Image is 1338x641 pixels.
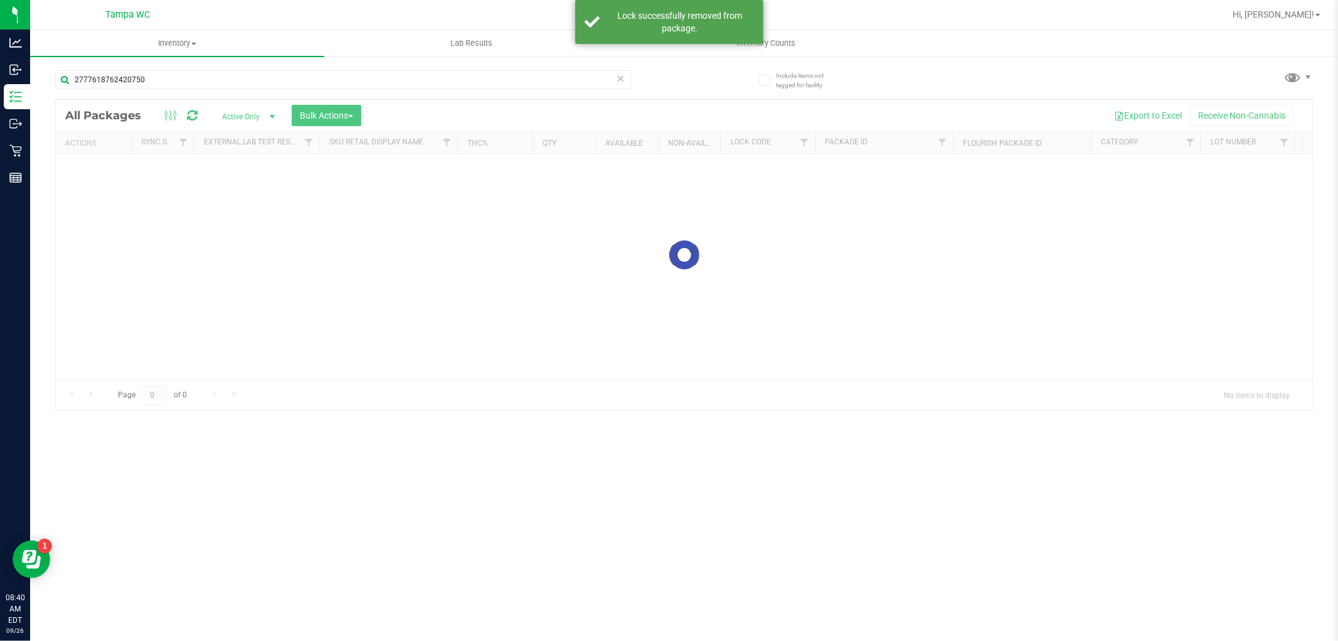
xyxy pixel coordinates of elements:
[37,539,52,554] iframe: Resource center unread badge
[619,30,913,57] a: Inventory Counts
[607,9,754,35] div: Lock successfully removed from package.
[13,541,50,578] iframe: Resource center
[9,144,22,157] inline-svg: Retail
[617,70,625,87] span: Clear
[9,63,22,76] inline-svg: Inbound
[30,30,324,57] a: Inventory
[776,71,839,90] span: Include items not tagged for facility
[9,90,22,103] inline-svg: Inventory
[1233,9,1314,19] span: Hi, [PERSON_NAME]!
[324,30,619,57] a: Lab Results
[719,38,812,49] span: Inventory Counts
[9,36,22,49] inline-svg: Analytics
[433,38,509,49] span: Lab Results
[55,70,631,89] input: Search Package ID, Item Name, SKU, Lot or Part Number...
[9,171,22,184] inline-svg: Reports
[6,626,24,635] p: 09/26
[9,117,22,130] inline-svg: Outbound
[30,38,324,49] span: Inventory
[6,592,24,626] p: 08:40 AM EDT
[106,9,151,20] span: Tampa WC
